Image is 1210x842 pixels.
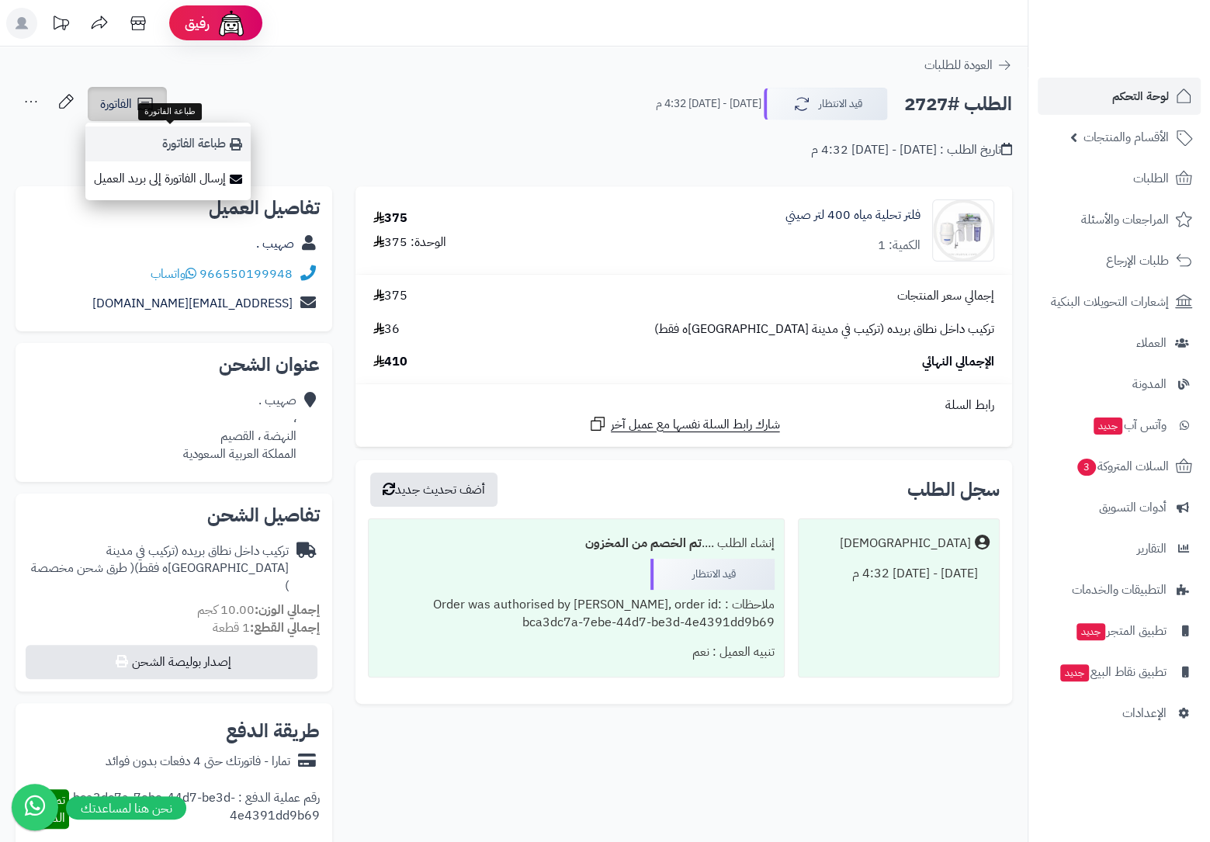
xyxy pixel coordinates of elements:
a: تحديثات المنصة [41,8,80,43]
small: 1 قطعة [213,619,320,637]
span: تطبيق المتجر [1075,620,1167,642]
span: الإعدادات [1122,702,1167,724]
a: طلبات الإرجاع [1038,242,1201,279]
span: 410 [373,353,407,371]
span: وآتس آب [1092,414,1167,436]
span: أدوات التسويق [1099,497,1167,518]
a: أدوات التسويق [1038,489,1201,526]
span: إشعارات التحويلات البنكية [1051,291,1169,313]
span: المدونة [1132,373,1167,395]
span: طلبات الإرجاع [1106,250,1169,272]
span: إجمالي سعر المنتجات [897,287,994,305]
h2: الطلب #2727 [904,88,1012,120]
span: تطبيق نقاط البيع [1059,661,1167,683]
div: ملاحظات : Order was authorised by [PERSON_NAME], order id: bca3dc7a-7ebe-44d7-be3d-4e4391dd9b69 [378,590,775,638]
a: وآتس آبجديد [1038,407,1201,444]
img: 1697556441-ro%20system%20web%20new1-90x90.jpg [933,199,993,262]
span: شارك رابط السلة نفسها مع عميل آخر [611,416,780,434]
a: طباعة الفاتورة [85,126,251,161]
span: العودة للطلبات [924,56,993,74]
span: التطبيقات والخدمات [1072,579,1167,601]
div: قيد الانتظار [650,559,775,590]
a: العودة للطلبات [924,56,1012,74]
a: التطبيقات والخدمات [1038,571,1201,608]
a: المدونة [1038,366,1201,403]
button: قيد الانتظار [764,88,888,120]
div: [DEMOGRAPHIC_DATA] [840,535,971,553]
a: واتساب [151,265,196,283]
span: العملاء [1136,332,1167,354]
img: ai-face.png [216,8,247,39]
div: تركيب داخل نطاق بريده (تركيب في مدينة [GEOGRAPHIC_DATA]ه فقط) [28,542,289,596]
div: تاريخ الطلب : [DATE] - [DATE] 4:32 م [811,141,1012,159]
span: لوحة التحكم [1112,85,1169,107]
span: 375 [373,287,407,305]
span: جديد [1094,418,1122,435]
h2: عنوان الشحن [28,355,320,374]
a: الإعدادات [1038,695,1201,732]
a: السلات المتروكة3 [1038,448,1201,485]
strong: إجمالي القطع: [250,619,320,637]
span: ( طرق شحن مخصصة ) [31,559,289,595]
span: المراجعات والأسئلة [1081,209,1169,230]
a: لوحة التحكم [1038,78,1201,115]
a: تطبيق المتجرجديد [1038,612,1201,650]
div: تنبيه العميل : نعم [378,637,775,667]
a: إشعارات التحويلات البنكية [1038,283,1201,321]
a: المراجعات والأسئلة [1038,201,1201,238]
a: [EMAIL_ADDRESS][DOMAIN_NAME] [92,294,293,313]
a: الفاتورة [88,87,167,121]
span: التقارير [1137,538,1167,560]
div: تمارا - فاتورتك حتى 4 دفعات بدون فوائد [106,753,290,771]
span: جديد [1060,664,1089,681]
button: أضف تحديث جديد [370,473,498,507]
div: رابط السلة [362,397,1006,414]
small: [DATE] - [DATE] 4:32 م [656,96,761,112]
span: 3 [1077,459,1096,476]
a: فلتر تحلية مياه 400 لتر صيني [785,206,921,224]
img: logo-2.png [1104,42,1195,74]
span: الطلبات [1133,168,1169,189]
a: الطلبات [1038,160,1201,197]
a: العملاء [1038,324,1201,362]
a: التقارير [1038,530,1201,567]
span: الفاتورة [100,95,132,113]
span: الإجمالي النهائي [922,353,994,371]
div: طباعة الفاتورة [138,103,202,120]
h2: تفاصيل العميل [28,199,320,217]
div: الكمية: 1 [878,237,921,255]
span: تركيب داخل نطاق بريده (تركيب في مدينة [GEOGRAPHIC_DATA]ه فقط) [654,321,994,338]
span: السلات المتروكة [1076,456,1169,477]
a: شارك رابط السلة نفسها مع عميل آخر [588,414,780,434]
div: [DATE] - [DATE] 4:32 م [808,559,990,589]
a: صهيب . [256,234,294,253]
small: 10.00 كجم [197,601,320,619]
span: 36 [373,321,400,338]
h2: طريقة الدفع [226,722,320,740]
div: إنشاء الطلب .... [378,528,775,559]
b: تم الخصم من المخزون [585,534,702,553]
div: صهيب . ، النهضة ، القصيم المملكة العربية السعودية [183,392,296,463]
a: 966550199948 [199,265,293,283]
div: الوحدة: 375 [373,234,446,251]
span: رفيق [185,14,210,33]
a: تطبيق نقاط البيعجديد [1038,653,1201,691]
button: إصدار بوليصة الشحن [26,645,317,679]
a: إرسال الفاتورة إلى بريد العميل [85,161,251,196]
strong: إجمالي الوزن: [255,601,320,619]
span: الأقسام والمنتجات [1083,126,1169,148]
div: رقم عملية الدفع : bca3dc7a-7ebe-44d7-be3d-4e4391dd9b69 [69,789,320,830]
span: جديد [1077,623,1105,640]
h2: تفاصيل الشحن [28,506,320,525]
h3: سجل الطلب [907,480,1000,499]
div: 375 [373,210,407,227]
